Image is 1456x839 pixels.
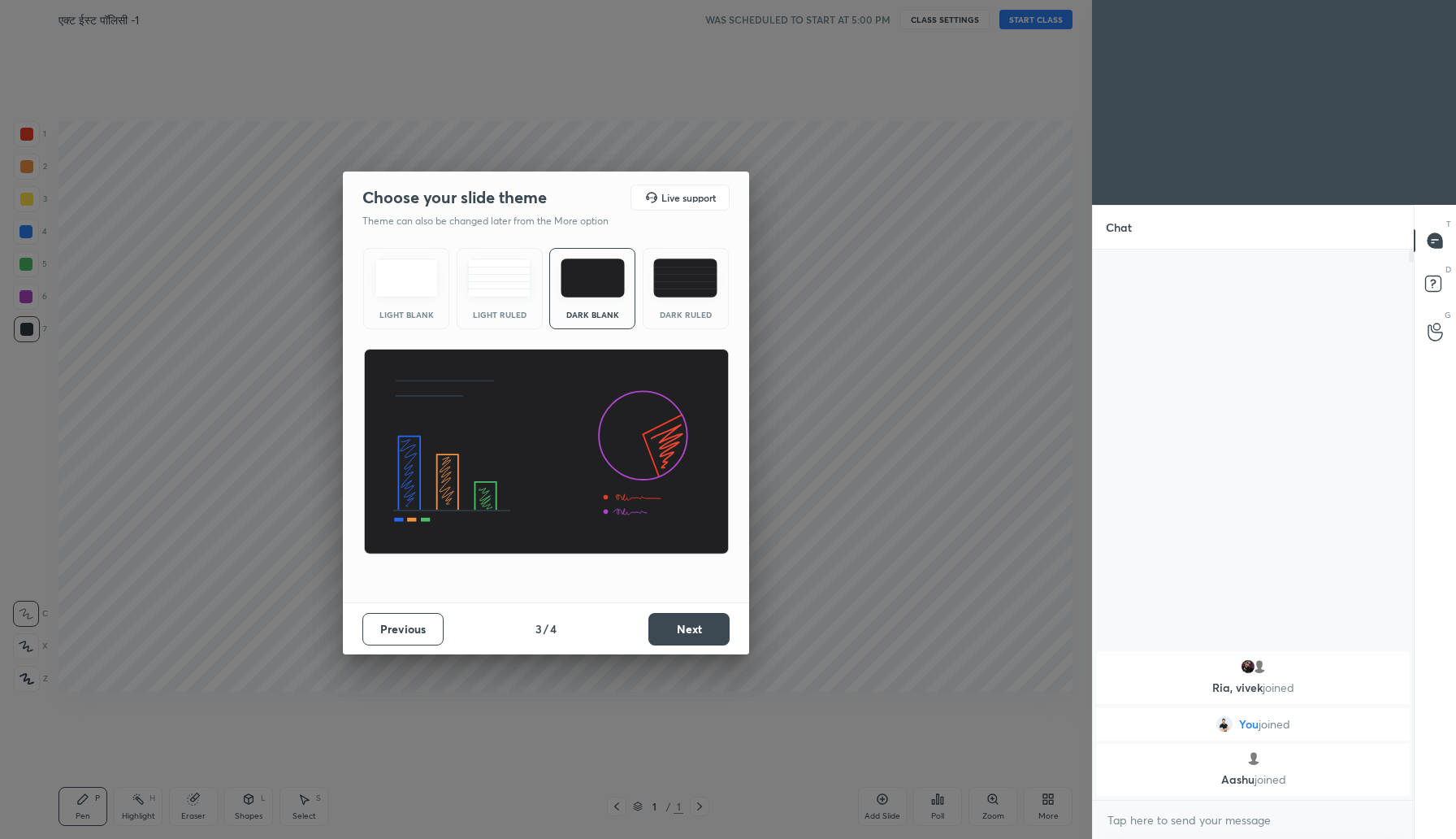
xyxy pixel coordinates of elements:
[648,613,730,646] button: Next
[1093,649,1414,800] div: grid
[374,311,439,319] div: Light Blank
[661,193,716,202] h5: Live support
[1259,718,1290,731] span: joined
[1263,680,1294,695] span: joined
[1445,263,1451,276] p: D
[1446,218,1451,230] p: T
[1254,772,1286,787] span: joined
[467,311,532,319] div: Light Ruled
[535,620,542,637] h4: 3
[1107,681,1400,694] p: Ria, vivek
[560,311,625,319] div: Dark Blank
[653,259,717,298] img: darkRuledTheme.de295e13.svg
[362,214,626,228] p: Theme can also be changed later from the More option
[362,187,547,208] h2: Choose your slide theme
[1240,659,1256,675] img: 3e86e1744a3f41abb7ba402bcc4d3d64.jpg
[550,620,557,637] h4: 4
[363,349,730,555] img: darkThemeBanner.d06ce4a2.svg
[1246,750,1262,767] img: default.png
[1107,773,1400,786] p: Aashu
[544,620,548,637] h4: /
[467,259,531,298] img: lightRuledTheme.5fabf969.svg
[561,259,625,298] img: darkTheme.f0cc69e5.svg
[1093,206,1145,249] p: Chat
[1239,718,1259,731] span: You
[653,311,718,319] div: Dark Ruled
[1445,309,1451,321] p: G
[362,613,444,646] button: Previous
[375,259,439,298] img: lightTheme.e5ed3b09.svg
[1251,659,1267,675] img: default.png
[1216,716,1233,732] img: ac15769c10034ba4b0ba1151199e52e4.file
